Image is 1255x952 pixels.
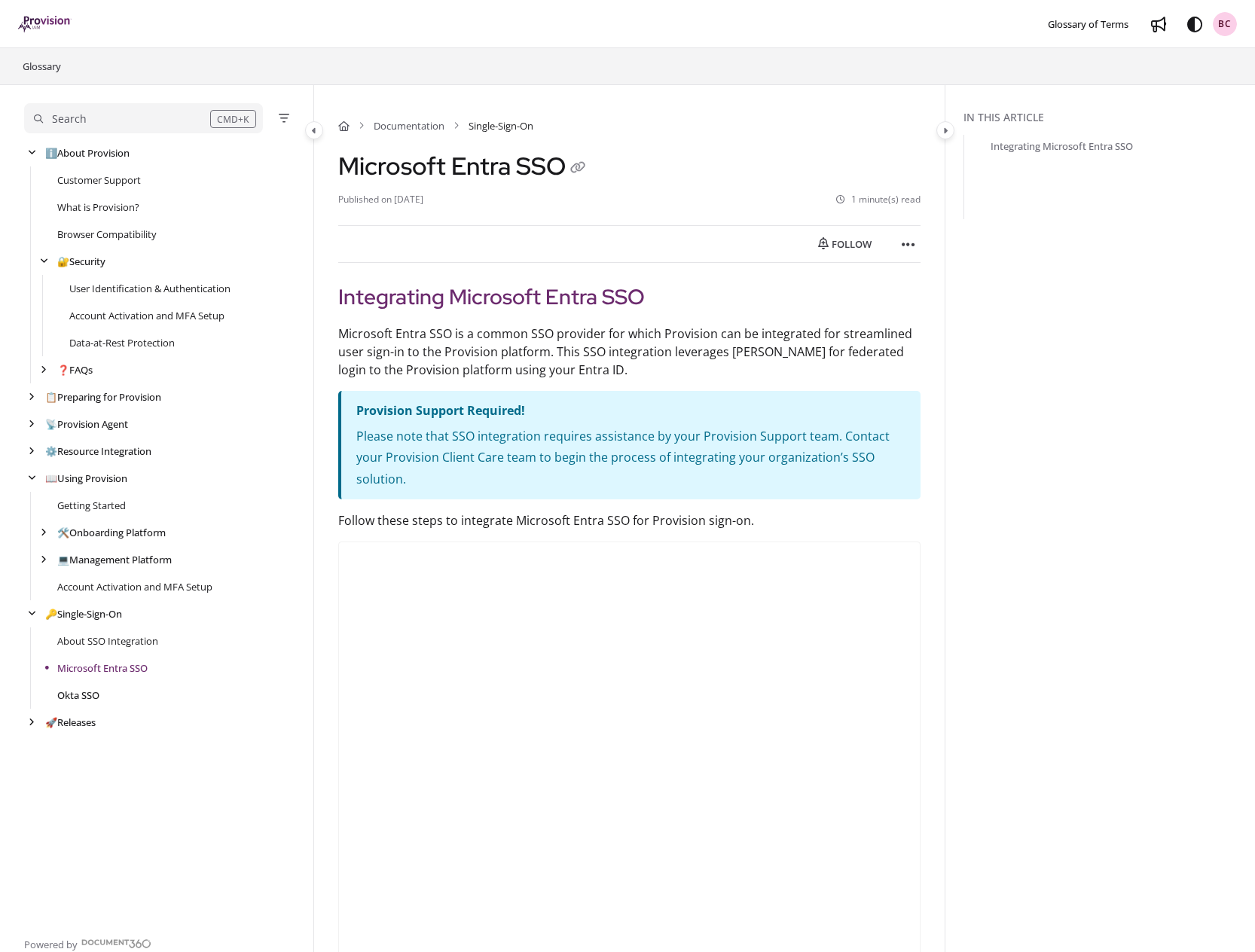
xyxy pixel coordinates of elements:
[24,716,39,730] div: arrow
[836,193,921,207] li: 1 minute(s) read
[36,553,51,567] div: arrow
[45,444,57,458] span: ⚙️
[305,121,323,139] button: Category toggle
[24,937,78,952] span: Powered by
[338,511,921,529] p: Follow these steps to integrate Microsoft Entra SSO for Provision sign-on.
[45,146,57,160] span: ℹ️
[338,193,423,207] li: Published on [DATE]
[24,934,151,952] a: Powered by Document360 - opens in a new tab
[57,579,212,594] a: Account Activation and MFA Setup
[57,553,69,566] span: 💻
[57,688,99,703] a: Okta SSO
[991,139,1133,154] a: Integrating Microsoft Entra SSO
[1048,17,1128,31] span: Glossary of Terms
[24,417,39,432] div: arrow
[338,118,350,133] a: Home
[45,145,130,160] a: About Provision
[24,390,39,404] div: arrow
[338,281,921,313] h2: Integrating Microsoft Entra SSO
[356,426,905,490] p: Please note that SSO integration requires assistance by your Provision Support team. Contact your...
[338,151,590,181] h1: Microsoft Entra SSO
[36,363,51,377] div: arrow
[57,363,69,377] span: ❓
[57,552,172,567] a: Management Platform
[57,633,158,648] a: About SSO Integration
[57,255,69,268] span: 🔐
[36,526,51,540] div: arrow
[45,606,122,621] a: Single-Sign-On
[936,121,954,139] button: Category toggle
[210,110,256,128] div: CMD+K
[81,939,151,948] img: Document360
[45,716,57,729] span: 🚀
[338,325,921,379] p: Microsoft Entra SSO is a common SSO provider for which Provision can be integrated for streamline...
[24,146,39,160] div: arrow
[18,16,72,32] img: brand logo
[45,390,57,404] span: 📋
[45,607,57,621] span: 🔑
[69,281,231,296] a: User Identification & Authentication
[24,444,39,459] div: arrow
[57,254,105,269] a: Security
[1147,12,1171,36] a: Whats new
[374,118,444,133] a: Documentation
[57,227,157,242] a: Browser Compatibility
[805,232,884,256] button: Follow
[1213,12,1237,36] button: BC
[57,200,139,215] a: What is Provision?
[45,471,57,485] span: 📖
[21,57,63,75] a: Glossary
[57,526,69,539] span: 🛠️
[469,118,533,133] span: Single-Sign-On
[57,498,126,513] a: Getting Started
[45,416,128,432] a: Provision Agent
[356,402,525,419] strong: Provision Support Required!
[45,444,151,459] a: Resource Integration
[69,335,175,350] a: Data-at-Rest Protection
[24,471,39,486] div: arrow
[69,308,224,323] a: Account Activation and MFA Setup
[45,471,127,486] a: Using Provision
[1183,12,1207,36] button: Theme options
[963,109,1249,126] div: In this article
[57,362,93,377] a: FAQs
[18,16,72,33] a: Project logo
[1218,17,1232,32] span: BC
[52,111,87,127] div: Search
[45,715,96,730] a: Releases
[57,525,166,540] a: Onboarding Platform
[275,109,293,127] button: Filter
[896,232,921,256] button: Article more options
[24,607,39,621] div: arrow
[566,157,590,181] button: Copy link of Microsoft Entra SSO
[57,661,148,676] a: Microsoft Entra SSO
[24,103,263,133] button: Search
[45,389,161,404] a: Preparing for Provision
[57,172,141,188] a: Customer Support
[36,255,51,269] div: arrow
[45,417,57,431] span: 📡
